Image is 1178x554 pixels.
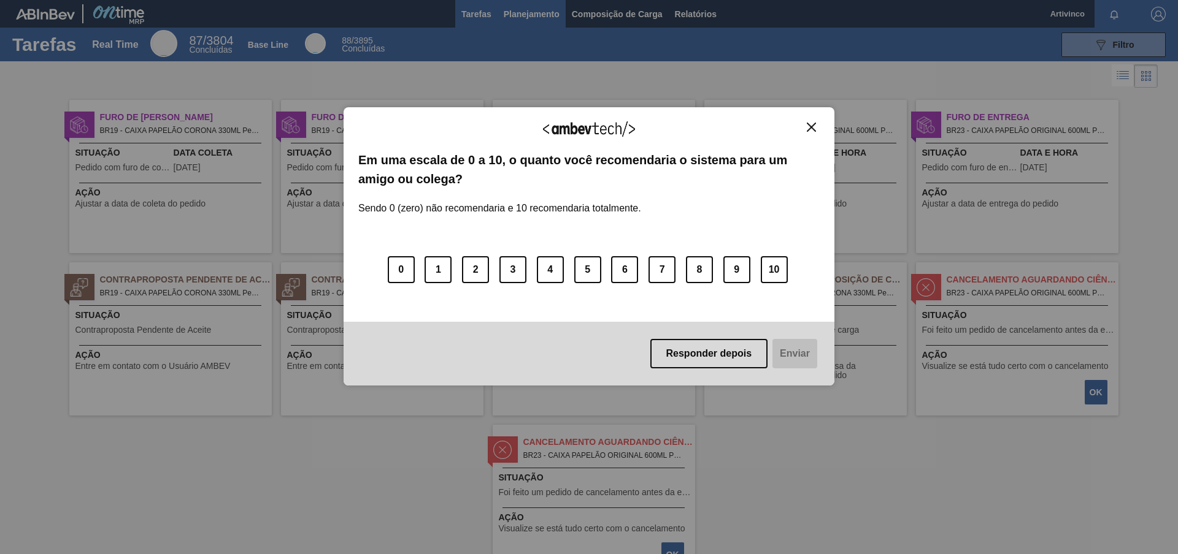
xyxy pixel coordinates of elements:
[803,122,820,132] button: Close
[650,339,768,368] button: Responder depois
[499,256,526,283] button: 3
[574,256,601,283] button: 5
[761,256,788,283] button: 10
[358,188,641,214] label: Sendo 0 (zero) não recomendaria e 10 recomendaria totalmente.
[723,256,750,283] button: 9
[425,256,452,283] button: 1
[462,256,489,283] button: 2
[611,256,638,283] button: 6
[537,256,564,283] button: 4
[543,121,635,137] img: Logo Ambevtech
[649,256,676,283] button: 7
[686,256,713,283] button: 8
[388,256,415,283] button: 0
[807,123,816,132] img: Close
[358,151,820,188] label: Em uma escala de 0 a 10, o quanto você recomendaria o sistema para um amigo ou colega?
